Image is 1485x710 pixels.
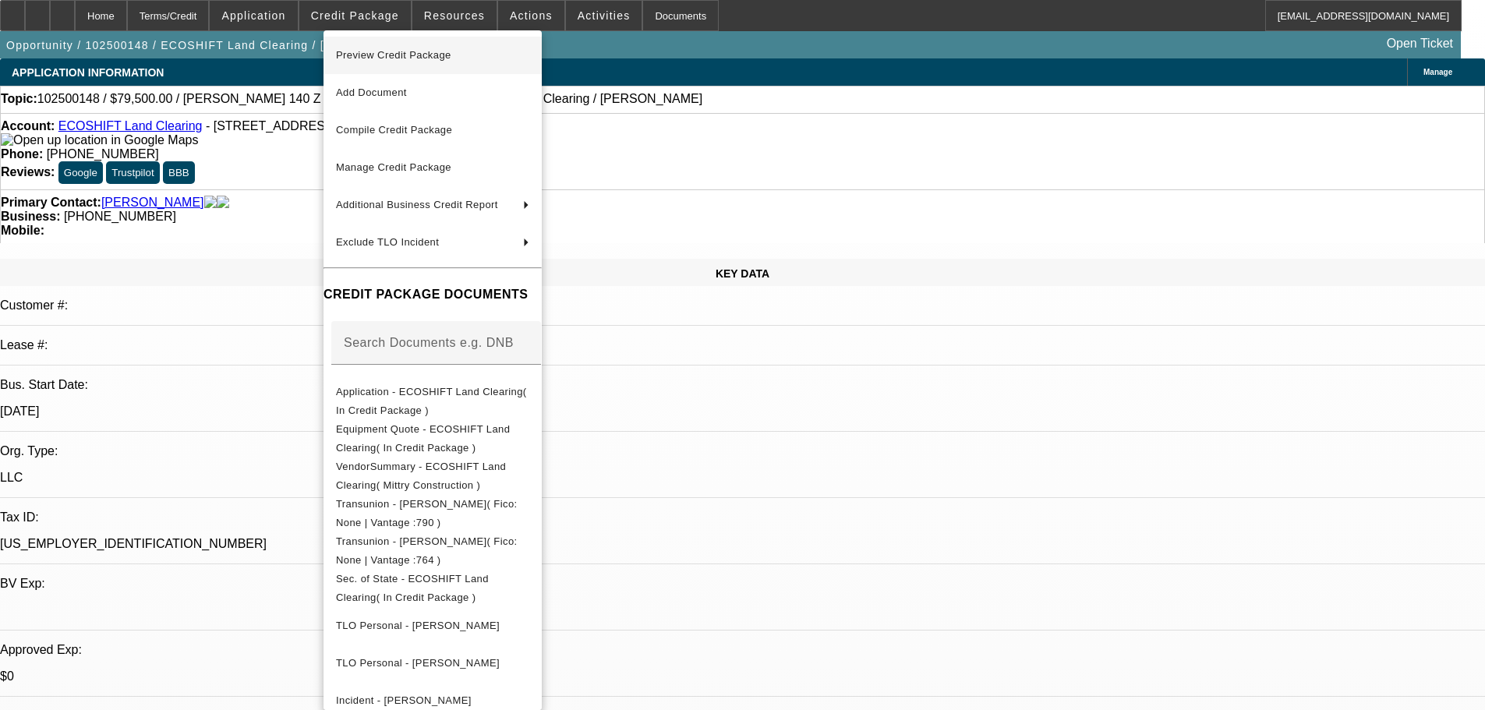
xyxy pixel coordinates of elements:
span: Preview Credit Package [336,49,451,61]
button: TLO Personal - Herber, Jeremy [324,645,542,682]
span: Incident - [PERSON_NAME] [336,694,472,706]
button: Equipment Quote - ECOSHIFT Land Clearing( In Credit Package ) [324,420,542,457]
span: TLO Personal - [PERSON_NAME] [336,657,500,669]
span: Sec. of State - ECOSHIFT Land Clearing( In Credit Package ) [336,573,489,603]
mat-label: Search Documents e.g. DNB [344,336,514,349]
span: Exclude TLO Incident [336,236,439,248]
button: Sec. of State - ECOSHIFT Land Clearing( In Credit Package ) [324,570,542,607]
span: Transunion - [PERSON_NAME]( Fico: None | Vantage :790 ) [336,498,518,528]
button: Transunion - Herber, Ann( Fico: None | Vantage :790 ) [324,495,542,532]
span: TLO Personal - [PERSON_NAME] [336,620,500,631]
button: Transunion - Herber, Jeremy( Fico: None | Vantage :764 ) [324,532,542,570]
span: Compile Credit Package [336,124,452,136]
button: Application - ECOSHIFT Land Clearing( In Credit Package ) [324,383,542,420]
span: Equipment Quote - ECOSHIFT Land Clearing( In Credit Package ) [336,423,510,454]
span: Add Document [336,87,407,98]
span: Manage Credit Package [336,161,451,173]
button: TLO Personal - Herber, Ann [324,607,542,645]
span: Transunion - [PERSON_NAME]( Fico: None | Vantage :764 ) [336,535,518,566]
h4: CREDIT PACKAGE DOCUMENTS [324,285,542,304]
span: Additional Business Credit Report [336,199,498,210]
span: VendorSummary - ECOSHIFT Land Clearing( Mittry Construction ) [336,461,506,491]
button: VendorSummary - ECOSHIFT Land Clearing( Mittry Construction ) [324,457,542,495]
span: Application - ECOSHIFT Land Clearing( In Credit Package ) [336,386,527,416]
